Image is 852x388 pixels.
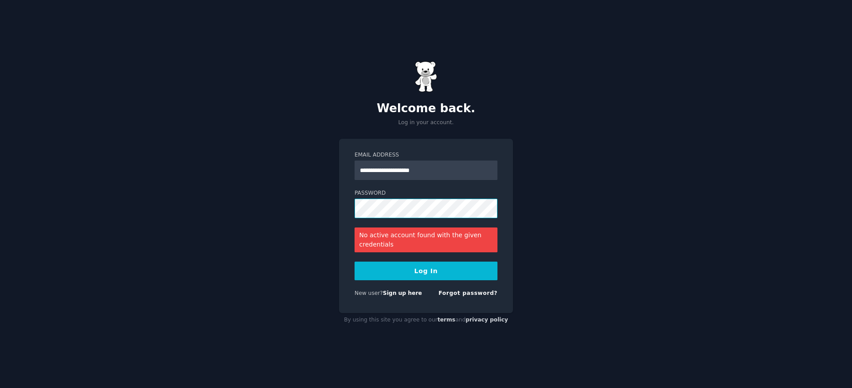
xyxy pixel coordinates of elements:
[339,119,513,127] p: Log in your account.
[415,61,437,92] img: Gummy Bear
[339,313,513,327] div: By using this site you agree to our and
[355,290,383,296] span: New user?
[465,317,508,323] a: privacy policy
[355,189,497,197] label: Password
[355,262,497,280] button: Log In
[383,290,422,296] a: Sign up here
[339,102,513,116] h2: Welcome back.
[438,290,497,296] a: Forgot password?
[355,151,497,159] label: Email Address
[438,317,455,323] a: terms
[355,227,497,252] div: No active account found with the given credentials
